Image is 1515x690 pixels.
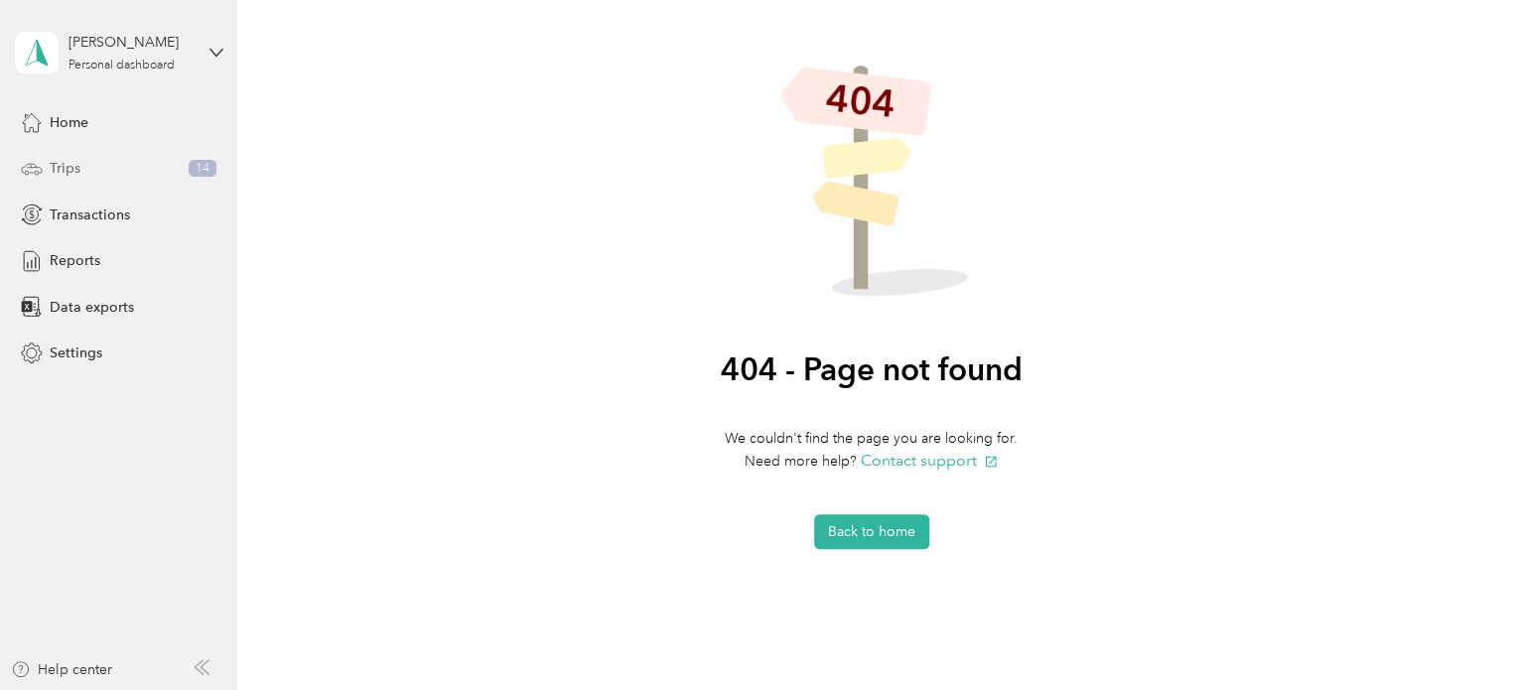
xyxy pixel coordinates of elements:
div: [PERSON_NAME] [69,32,193,53]
span: 14 [189,160,216,178]
button: Back to home [814,514,929,549]
span: Settings [50,343,102,363]
div: Personal dashboard [69,60,175,71]
iframe: Everlance-gr Chat Button Frame [1404,579,1515,690]
img: Not found illustration [774,60,969,300]
span: Trips [50,158,80,179]
span: Data exports [50,297,134,318]
span: Transactions [50,205,130,225]
button: Help center [11,659,112,680]
button: Contact support [861,449,998,474]
span: Reports [50,250,100,271]
h1: 404 - Page not found [721,351,1023,386]
span: Home [50,112,88,133]
h4: We couldn't find the page you are looking for. [725,428,1018,449]
h4: Need more help? [725,449,1018,474]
